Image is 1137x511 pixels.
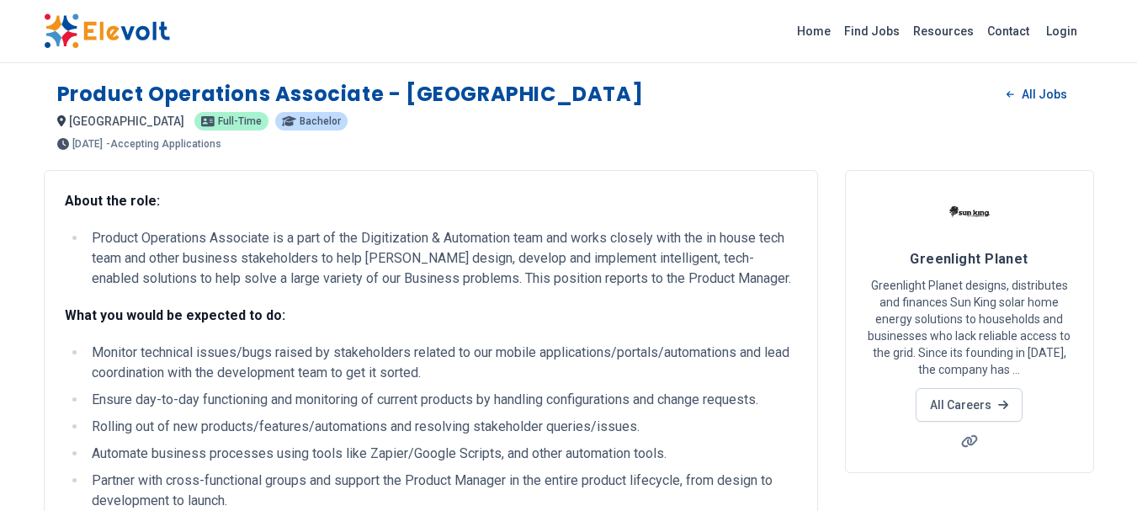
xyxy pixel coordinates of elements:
li: Automate business processes using tools like Zapier/Google Scripts, and other automation tools. [87,444,797,464]
a: Find Jobs [837,18,906,45]
a: Resources [906,18,980,45]
li: Partner with cross-functional groups and support the Product Manager in the entire product lifecy... [87,471,797,511]
a: Home [790,18,837,45]
span: Full-time [218,116,262,126]
h1: Product Operations Associate - [GEOGRAPHIC_DATA] [57,81,644,108]
span: Bachelor [300,116,341,126]
p: Greenlight Planet designs, distributes and finances Sun King solar home energy solutions to house... [866,277,1073,378]
span: [DATE] [72,139,103,149]
a: All Careers [916,388,1023,422]
strong: What you would be expected to do: [65,307,285,323]
li: Ensure day-to-day functioning and monitoring of current products by handling configurations and c... [87,390,797,410]
a: All Jobs [993,82,1080,107]
img: Greenlight Planet [948,191,991,233]
a: Contact [980,18,1036,45]
li: Monitor technical issues/bugs raised by stakeholders related to our mobile applications/portals/a... [87,343,797,383]
a: Login [1036,14,1087,48]
span: Greenlight Planet [910,251,1028,267]
li: Rolling out of new products/features/automations and resolving stakeholder queries/issues. [87,417,797,437]
span: [GEOGRAPHIC_DATA] [69,114,184,128]
li: Product Operations Associate is a part of the Digitization & Automation team and works closely wi... [87,228,797,289]
strong: About the role: [65,193,160,209]
img: Elevolt [44,13,170,49]
p: - Accepting Applications [106,139,221,149]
